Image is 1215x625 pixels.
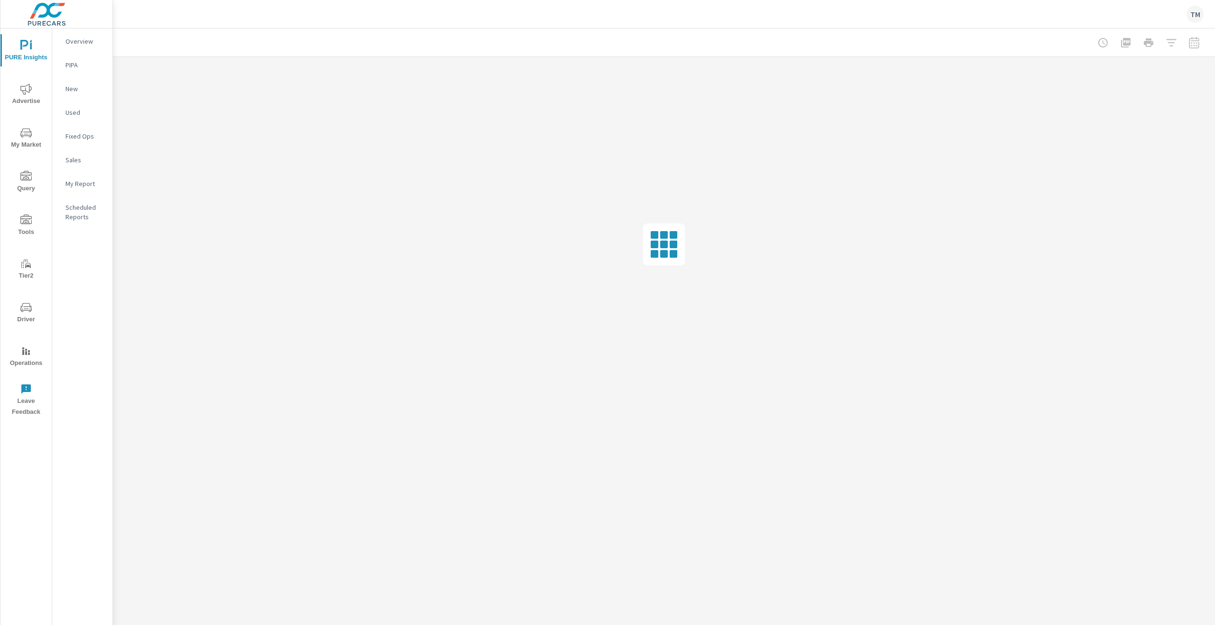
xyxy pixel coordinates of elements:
[52,82,112,96] div: New
[52,177,112,191] div: My Report
[65,203,105,222] p: Scheduled Reports
[3,302,49,325] span: Driver
[3,84,49,107] span: Advertise
[65,84,105,93] p: New
[52,200,112,224] div: Scheduled Reports
[1187,6,1204,23] div: TM
[52,58,112,72] div: PIPA
[3,345,49,369] span: Operations
[52,34,112,48] div: Overview
[65,60,105,70] p: PIPA
[65,37,105,46] p: Overview
[52,129,112,143] div: Fixed Ops
[65,108,105,117] p: Used
[3,171,49,194] span: Query
[52,105,112,120] div: Used
[3,40,49,63] span: PURE Insights
[3,258,49,281] span: Tier2
[65,155,105,165] p: Sales
[0,28,52,421] div: nav menu
[65,131,105,141] p: Fixed Ops
[52,153,112,167] div: Sales
[3,383,49,418] span: Leave Feedback
[65,179,105,188] p: My Report
[3,127,49,150] span: My Market
[3,215,49,238] span: Tools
